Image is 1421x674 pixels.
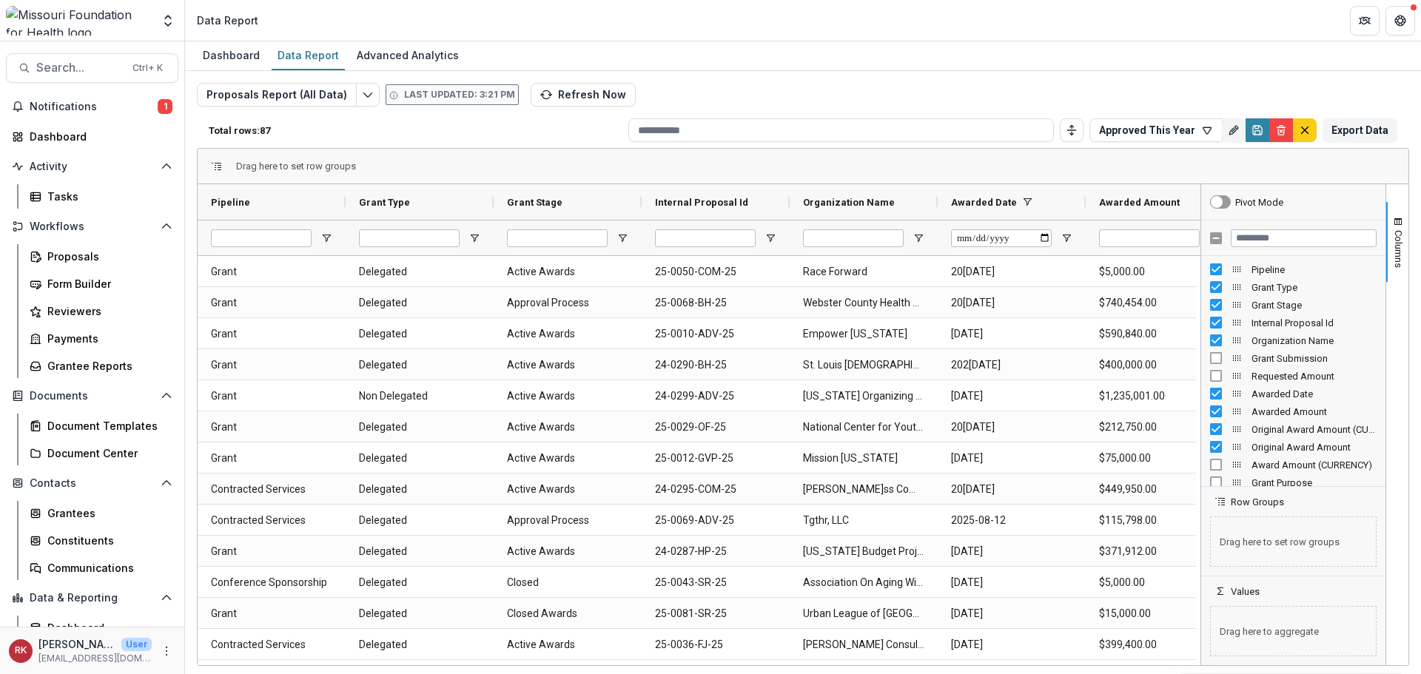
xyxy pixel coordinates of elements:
[197,44,266,66] div: Dashboard
[211,567,332,598] span: Conference Sponsorship
[211,474,332,505] span: Contracted Services
[47,533,167,548] div: Constituents
[655,229,756,247] input: Internal Proposal Id Filter Input
[1099,599,1220,629] span: $15,000.00
[209,125,622,136] p: Total rows: 87
[6,95,178,118] button: Notifications1
[6,215,178,238] button: Open Workflows
[1201,296,1385,314] div: Grant Stage Column
[1099,536,1220,567] span: $371,912.00
[531,83,636,107] button: Refresh Now
[24,272,178,296] a: Form Builder
[1252,442,1377,453] span: Original Award Amount
[1201,349,1385,367] div: Grant Submission Column
[211,536,332,567] span: Grant
[1201,402,1385,420] div: Awarded Amount Column
[1099,350,1220,380] span: $400,000.00
[507,197,562,208] span: Grant Stage
[507,257,628,287] span: Active Awards
[359,257,480,287] span: Delegated
[30,161,155,173] span: Activity
[951,474,1072,505] span: 20[DATE]
[359,197,410,208] span: Grant Type
[211,197,250,208] span: Pipeline
[803,412,924,442] span: National Center for Youth Law
[1252,388,1377,400] span: Awarded Date
[507,350,628,380] span: Active Awards
[655,599,776,629] span: 25-0081-SR-25
[951,319,1072,349] span: [DATE]
[47,505,167,521] div: Grantees
[655,443,776,474] span: 25-0012-GVP-25
[1269,118,1293,142] button: Delete
[617,232,628,244] button: Open Filter Menu
[359,567,480,598] span: Delegated
[356,83,380,107] button: Edit selected report
[6,155,178,178] button: Open Activity
[655,350,776,380] span: 24-0290-BH-25
[47,303,167,319] div: Reviewers
[211,319,332,349] span: Grant
[1252,406,1377,417] span: Awarded Amount
[6,586,178,610] button: Open Data & Reporting
[951,197,1017,208] span: Awarded Date
[359,630,480,660] span: Delegated
[765,232,776,244] button: Open Filter Menu
[47,560,167,576] div: Communications
[951,443,1072,474] span: [DATE]
[1210,606,1377,656] span: Drag here to aggregate
[1099,474,1220,505] span: $449,950.00
[1246,118,1269,142] button: Save
[130,60,166,76] div: Ctrl + K
[24,184,178,209] a: Tasks
[507,443,628,474] span: Active Awards
[803,288,924,318] span: Webster County Health Unit
[1201,438,1385,456] div: Original Award Amount Column
[1252,371,1377,382] span: Requested Amount
[197,41,266,70] a: Dashboard
[1350,6,1380,36] button: Partners
[803,443,924,474] span: Mission [US_STATE]
[803,319,924,349] span: Empower [US_STATE]
[1252,353,1377,364] span: Grant Submission
[30,477,155,490] span: Contacts
[1201,508,1385,576] div: Row Groups
[1393,230,1404,268] span: Columns
[359,474,480,505] span: Delegated
[158,6,178,36] button: Open entity switcher
[1293,118,1317,142] button: default
[655,412,776,442] span: 25-0029-OF-25
[211,257,332,287] span: Grant
[1099,630,1220,660] span: $399,400.00
[191,10,264,31] nav: breadcrumb
[507,505,628,536] span: Approval Process
[359,381,480,411] span: Non Delegated
[507,319,628,349] span: Active Awards
[803,381,924,411] span: [US_STATE] Organizing and Voter Engagement Collaborative
[803,350,924,380] span: St. Louis [DEMOGRAPHIC_DATA] Plus Support Helpline
[803,536,924,567] span: [US_STATE] Budget Project
[38,652,152,665] p: [EMAIL_ADDRESS][DOMAIN_NAME]
[6,53,178,83] button: Search...
[655,319,776,349] span: 25-0010-ADV-25
[951,229,1052,247] input: Awarded Date Filter Input
[507,474,628,505] span: Active Awards
[1252,424,1377,435] span: Original Award Amount (CURRENCY)
[1201,314,1385,331] div: Internal Proposal Id Column
[507,536,628,567] span: Active Awards
[507,288,628,318] span: Approval Process
[1201,597,1385,665] div: Values
[30,129,167,144] div: Dashboard
[951,505,1072,536] span: 2025-08-12
[1201,474,1385,491] div: Grant Purpose Column
[1201,278,1385,296] div: Grant Type Column
[359,319,480,349] span: Delegated
[507,412,628,442] span: Active Awards
[1201,260,1385,278] div: Pipeline Column
[1099,288,1220,318] span: $740,454.00
[158,99,172,114] span: 1
[30,220,155,233] span: Workflows
[1099,257,1220,287] span: $5,000.00
[803,599,924,629] span: Urban League of [GEOGRAPHIC_DATA][PERSON_NAME]
[211,630,332,660] span: Contracted Services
